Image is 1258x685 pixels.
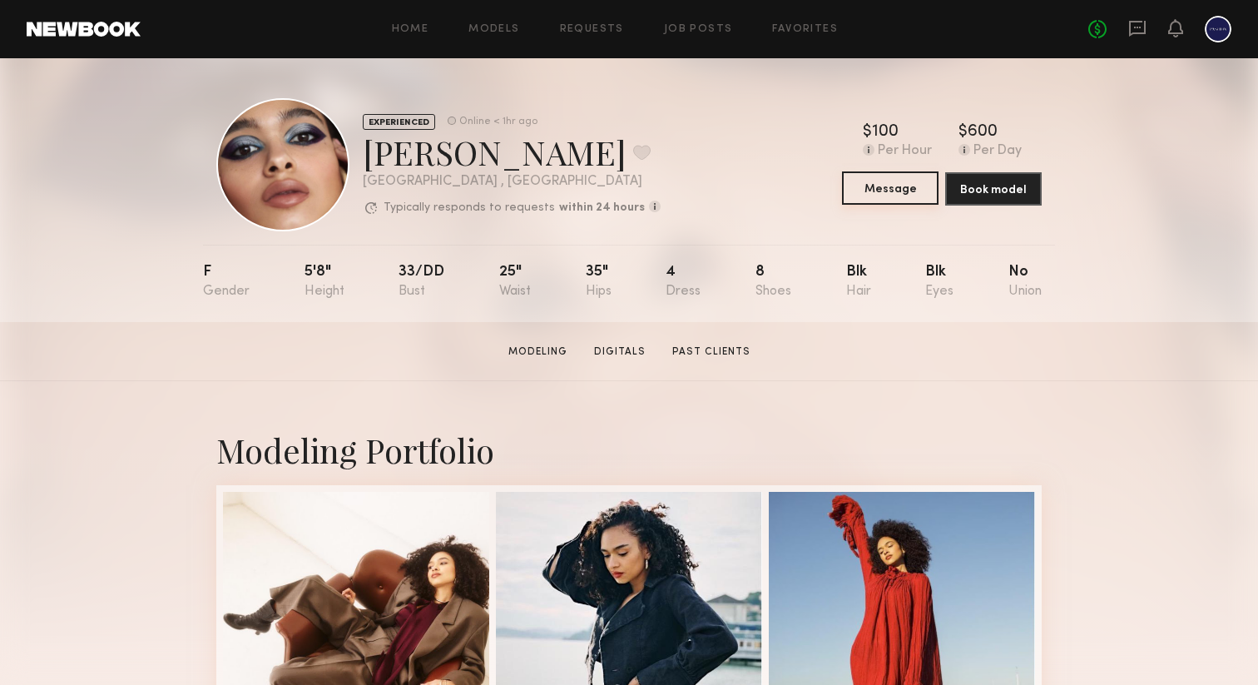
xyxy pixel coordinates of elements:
div: 600 [968,124,998,141]
a: Models [468,24,519,35]
b: within 24 hours [559,202,645,214]
button: Book model [945,172,1042,206]
button: Message [842,171,939,205]
div: $ [958,124,968,141]
div: Modeling Portfolio [216,428,1042,472]
div: [GEOGRAPHIC_DATA] , [GEOGRAPHIC_DATA] [363,175,661,189]
p: Typically responds to requests [384,202,555,214]
a: Home [392,24,429,35]
a: Favorites [772,24,838,35]
div: 33/dd [399,265,444,299]
div: 25" [499,265,531,299]
a: Job Posts [664,24,733,35]
div: EXPERIENCED [363,114,435,130]
div: [PERSON_NAME] [363,130,661,174]
div: Blk [925,265,953,299]
a: Requests [560,24,624,35]
div: 100 [872,124,899,141]
div: 5'8" [305,265,344,299]
div: $ [863,124,872,141]
div: 35" [586,265,612,299]
div: No [1008,265,1042,299]
div: Blk [846,265,871,299]
div: Per Day [973,144,1022,159]
div: Online < 1hr ago [459,117,537,127]
div: F [203,265,250,299]
div: 4 [666,265,701,299]
a: Modeling [502,345,574,360]
div: Per Hour [878,144,932,159]
a: Past Clients [666,345,757,360]
a: Digitals [587,345,652,360]
div: 8 [755,265,791,299]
